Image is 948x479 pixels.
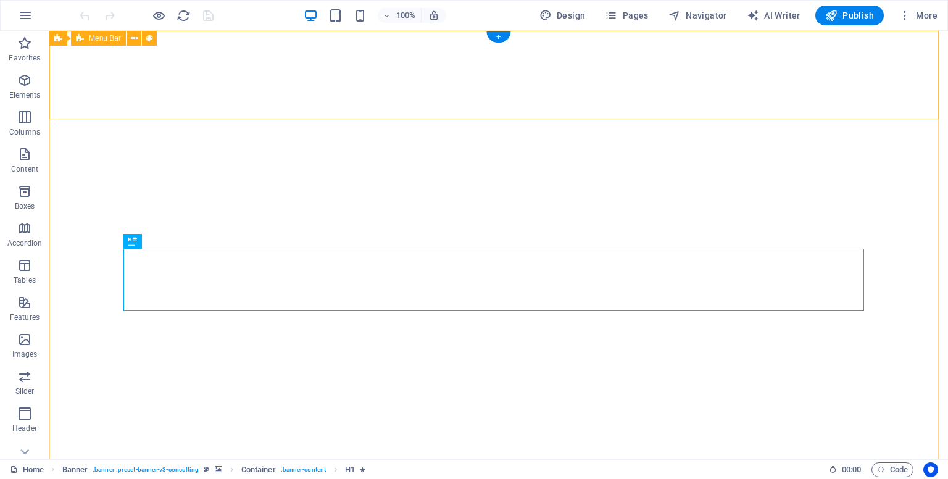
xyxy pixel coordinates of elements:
[204,466,209,473] i: This element is a customizable preset
[89,35,121,42] span: Menu Bar
[12,349,38,359] p: Images
[747,9,800,22] span: AI Writer
[877,462,908,477] span: Code
[486,31,510,43] div: +
[360,466,365,473] i: Element contains an animation
[605,9,648,22] span: Pages
[815,6,884,25] button: Publish
[93,462,199,477] span: . banner .preset-banner-v3-consulting
[9,90,41,100] p: Elements
[345,462,355,477] span: Click to select. Double-click to edit
[829,462,862,477] h6: Session time
[668,9,727,22] span: Navigator
[894,6,942,25] button: More
[62,462,366,477] nav: breadcrumb
[241,462,276,477] span: Click to select. Double-click to edit
[215,466,222,473] i: This element contains a background
[842,462,861,477] span: 00 00
[7,238,42,248] p: Accordion
[62,462,88,477] span: Click to select. Double-click to edit
[600,6,653,25] button: Pages
[10,462,44,477] a: Click to cancel selection. Double-click to open Pages
[378,8,422,23] button: 100%
[539,9,586,22] span: Design
[850,465,852,474] span: :
[177,9,191,23] i: Reload page
[534,6,591,25] button: Design
[10,312,39,322] p: Features
[15,386,35,396] p: Slider
[11,164,38,174] p: Content
[14,275,36,285] p: Tables
[663,6,732,25] button: Navigator
[176,8,191,23] button: reload
[923,462,938,477] button: Usercentrics
[9,127,40,137] p: Columns
[825,9,874,22] span: Publish
[899,9,938,22] span: More
[428,10,439,21] i: On resize automatically adjust zoom level to fit chosen device.
[9,53,40,63] p: Favorites
[871,462,913,477] button: Code
[396,8,416,23] h6: 100%
[742,6,805,25] button: AI Writer
[15,201,35,211] p: Boxes
[281,462,326,477] span: . banner-content
[12,423,37,433] p: Header
[534,6,591,25] div: Design (Ctrl+Alt+Y)
[151,8,166,23] button: Click here to leave preview mode and continue editing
